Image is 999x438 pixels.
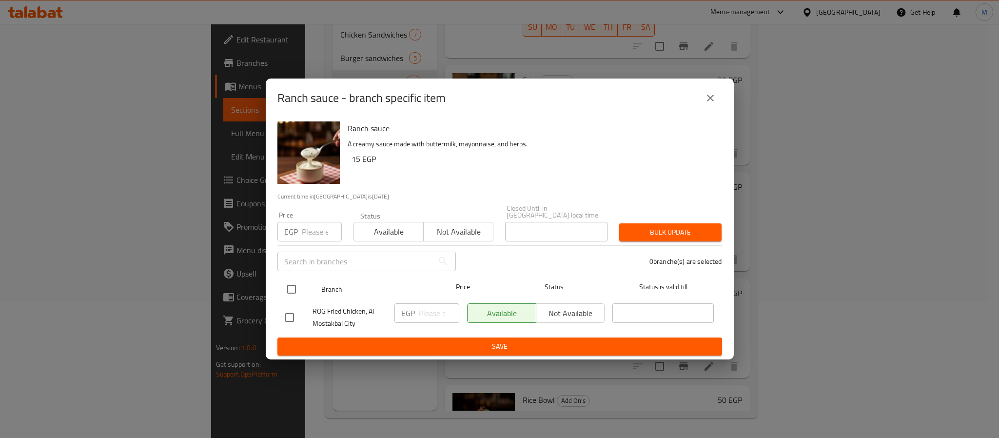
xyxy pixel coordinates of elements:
button: Save [277,338,722,356]
img: Ranch sauce [277,121,340,184]
input: Please enter price [419,303,459,323]
input: Please enter price [302,222,342,241]
h6: 15 EGP [352,152,714,166]
p: 0 branche(s) are selected [649,257,722,266]
button: Available [353,222,424,241]
span: Status [503,281,605,293]
span: Branch [321,283,423,296]
span: Available [358,225,420,239]
button: close [699,86,722,110]
span: ROG Fried Chicken, Al Mostakbal City [313,305,387,330]
span: Bulk update [627,226,714,239]
button: Bulk update [619,223,722,241]
span: Save [285,340,714,353]
input: Search in branches [277,252,433,271]
button: Not available [423,222,493,241]
p: EGP [284,226,298,238]
span: Status is valid till [612,281,714,293]
h2: Ranch sauce - branch specific item [277,90,446,106]
span: Not available [428,225,490,239]
p: Current time in [GEOGRAPHIC_DATA] is [DATE] [277,192,722,201]
p: A creamy sauce made with buttermilk, mayonnaise, and herbs. [348,138,714,150]
span: Price [431,281,495,293]
p: EGP [401,307,415,319]
h6: Ranch sauce [348,121,714,135]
